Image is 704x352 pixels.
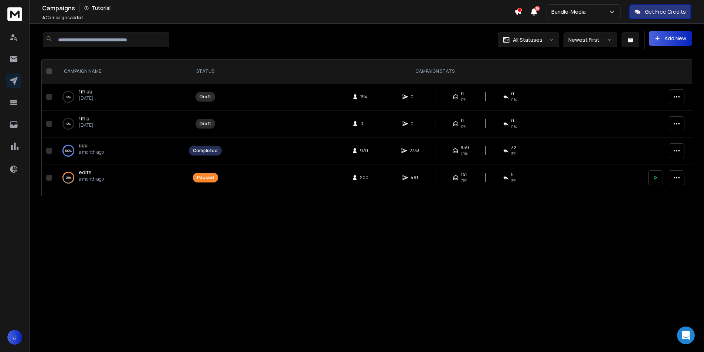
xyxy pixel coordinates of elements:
[79,169,92,176] a: edits
[67,93,71,100] p: 0 %
[511,178,516,184] span: 3 %
[460,151,468,157] span: 70 %
[409,148,419,154] span: 2733
[513,36,543,44] p: All Statuses
[411,94,418,100] span: 0
[226,59,644,83] th: CAMPAIGN STATS
[677,327,695,344] div: Open Intercom Messenger
[629,4,691,19] button: Get Free Credits
[511,118,514,124] span: 0
[461,178,467,184] span: 71 %
[551,8,589,16] p: Bundle-Media
[511,151,516,157] span: 3 %
[42,14,45,21] span: 4
[411,175,418,181] span: 491
[79,95,93,101] p: [DATE]
[42,15,83,21] p: Campaigns added
[184,59,226,83] th: STATUS
[193,148,218,154] div: Completed
[79,122,93,128] p: [DATE]
[79,115,89,122] a: 1m u
[360,175,368,181] span: 200
[197,175,214,181] div: Paused
[7,330,22,345] button: U
[411,121,418,127] span: 0
[55,110,184,137] td: 0%1m u[DATE]
[461,97,466,103] span: 0%
[511,91,514,97] span: 0
[360,94,368,100] span: 194
[79,149,104,155] p: a month ago
[66,174,71,181] p: 60 %
[79,3,115,13] button: Tutorial
[55,83,184,110] td: 0%1m uu[DATE]
[200,121,211,127] div: Draft
[461,118,464,124] span: 0
[649,31,692,46] button: Add New
[67,120,71,127] p: 0 %
[564,33,617,47] button: Newest First
[200,94,211,100] div: Draft
[42,3,514,13] div: Campaigns
[79,176,104,182] p: a month ago
[65,147,72,154] p: 100 %
[461,124,466,130] span: 0%
[55,164,184,191] td: 60%editsa month ago
[461,91,464,97] span: 0
[535,6,540,11] span: 38
[461,172,467,178] span: 141
[360,121,368,127] span: 0
[511,97,517,103] span: 0%
[460,145,469,151] span: 659
[511,124,517,130] span: 0%
[79,88,92,95] a: 1m uu
[360,148,368,154] span: 970
[511,172,514,178] span: 5
[55,59,184,83] th: CAMPAIGN NAME
[79,142,88,149] a: uuu
[645,8,686,16] p: Get Free Credits
[55,137,184,164] td: 100%uuua month ago
[511,145,516,151] span: 32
